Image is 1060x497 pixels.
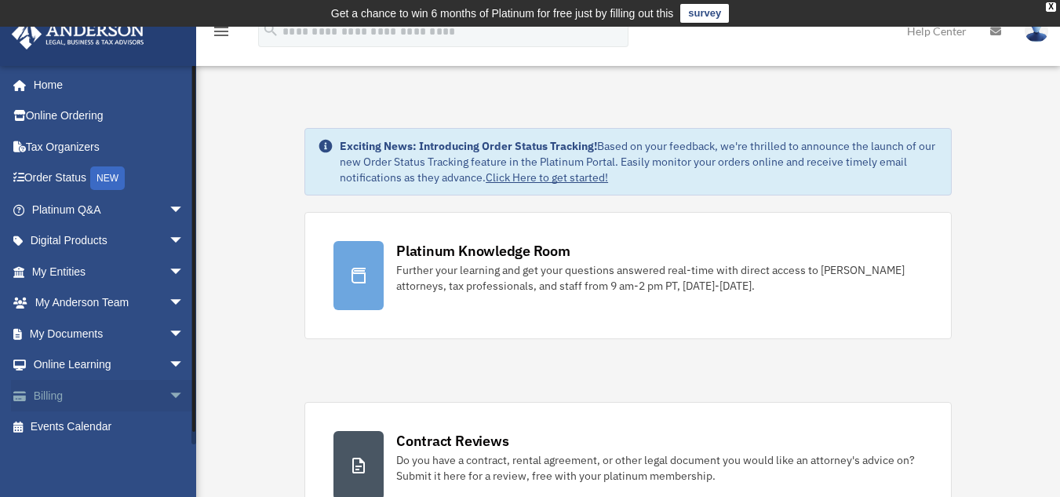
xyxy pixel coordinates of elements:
[169,349,200,382] span: arrow_drop_down
[396,262,923,294] div: Further your learning and get your questions answered real-time with direct access to [PERSON_NAM...
[212,27,231,41] a: menu
[169,318,200,350] span: arrow_drop_down
[262,21,279,38] i: search
[169,256,200,288] span: arrow_drop_down
[169,287,200,320] span: arrow_drop_down
[331,4,674,23] div: Get a chance to win 6 months of Platinum for free just by filling out this
[396,241,570,261] div: Platinum Knowledge Room
[169,225,200,258] span: arrow_drop_down
[11,163,208,195] a: Order StatusNEW
[169,194,200,226] span: arrow_drop_down
[340,139,597,153] strong: Exciting News: Introducing Order Status Tracking!
[396,431,508,451] div: Contract Reviews
[169,380,200,412] span: arrow_drop_down
[11,411,208,443] a: Events Calendar
[11,100,208,132] a: Online Ordering
[11,225,208,257] a: Digital Productsarrow_drop_down
[11,194,208,225] a: Platinum Q&Aarrow_drop_down
[1046,2,1056,12] div: close
[11,131,208,163] a: Tax Organizers
[11,287,208,319] a: My Anderson Teamarrow_drop_down
[11,69,200,100] a: Home
[11,318,208,349] a: My Documentsarrow_drop_down
[396,452,923,484] div: Do you have a contract, rental agreement, or other legal document you would like an attorney's ad...
[11,349,208,381] a: Online Learningarrow_drop_down
[1025,20,1048,42] img: User Pic
[340,138,938,185] div: Based on your feedback, we're thrilled to announce the launch of our new Order Status Tracking fe...
[11,256,208,287] a: My Entitiesarrow_drop_down
[11,380,208,411] a: Billingarrow_drop_down
[680,4,729,23] a: survey
[304,212,952,339] a: Platinum Knowledge Room Further your learning and get your questions answered real-time with dire...
[90,166,125,190] div: NEW
[7,19,149,49] img: Anderson Advisors Platinum Portal
[212,22,231,41] i: menu
[486,170,608,185] a: Click Here to get started!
